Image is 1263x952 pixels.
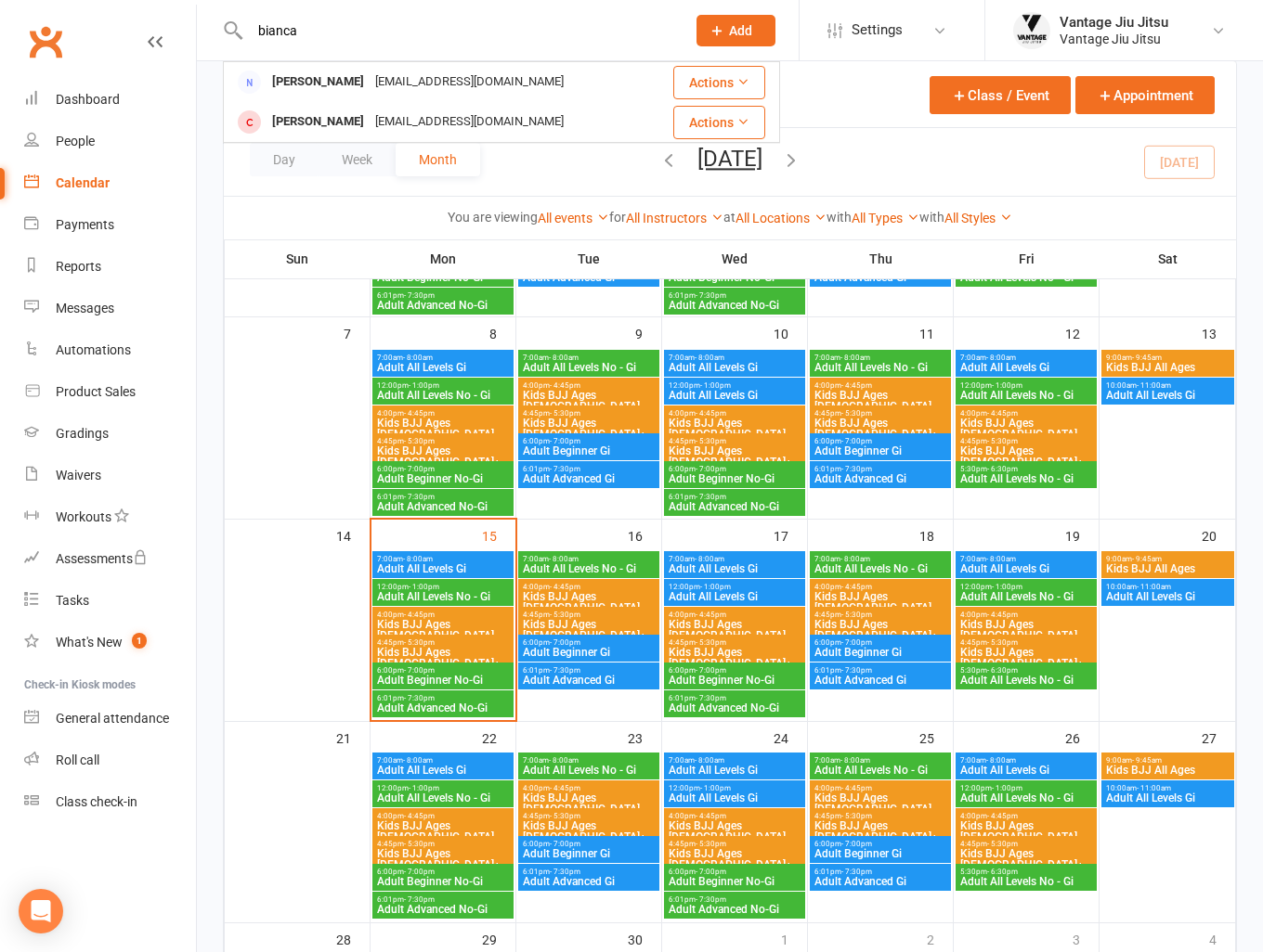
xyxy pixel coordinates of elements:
[814,409,947,418] span: 4:45pm
[944,211,1012,225] a: All Styles
[550,666,580,675] span: - 7:30pm
[814,756,947,765] span: 7:00am
[24,580,196,622] a: Tasks
[56,301,114,315] div: Messages
[695,756,724,765] span: - 8:00am
[522,756,656,765] span: 7:00am
[959,555,1093,563] span: 7:00am
[668,437,801,445] span: 4:45pm
[668,675,801,686] span: Adult Beginner No-Gi
[522,555,656,563] span: 7:00am
[668,591,801,602] span: Adult All Levels Gi
[695,354,724,362] span: - 8:00am
[244,18,672,44] input: Search...
[841,611,872,619] span: - 5:30pm
[668,409,801,418] span: 4:00pm
[840,354,870,362] span: - 8:00am
[814,445,947,457] span: Adult Beginner Gi
[668,666,801,675] span: 6:00pm
[1100,239,1236,278] th: Sat
[673,106,765,139] button: Actions
[959,272,1093,283] span: Adult All Levels No - Gi
[24,288,196,329] a: Messages
[1013,12,1050,49] img: thumb_image1666673915.png
[403,354,433,362] span: - 8:00am
[959,619,1093,641] span: Kids BJJ Ages [DEMOGRAPHIC_DATA]
[628,520,661,550] div: 16
[404,437,435,445] span: - 5:30pm
[959,638,1093,647] span: 4:45pm
[376,647,510,669] span: Kids BJJ Ages [DEMOGRAPHIC_DATA]+
[24,413,196,455] a: Gradings
[549,354,579,362] span: - 8:00am
[668,300,801,311] span: Adult Advanced No-Gi
[1105,756,1230,765] span: 9:00am
[814,362,947,373] span: Adult All Levels No - Gi
[1060,31,1168,47] div: Vantage Jiu Jitsu
[814,666,947,675] span: 6:01pm
[668,583,801,591] span: 12:00pm
[404,694,435,702] span: - 7:30pm
[24,740,196,781] a: Roll call
[376,501,510,512] span: Adult Advanced No-Gi
[668,702,801,714] span: Adult Advanced No-Gi
[959,473,1093,484] span: Adult All Levels No - Gi
[404,493,435,501] span: - 7:30pm
[668,390,801,401] span: Adult All Levels Gi
[1202,722,1235,753] div: 27
[376,694,510,702] span: 6:01pm
[1105,583,1230,591] span: 10:00am
[959,418,1093,440] span: Kids BJJ Ages [DEMOGRAPHIC_DATA]
[404,465,435,473] span: - 7:00pm
[696,638,726,647] span: - 5:30pm
[987,666,1018,675] span: - 6:30pm
[1132,555,1162,563] span: - 9:45am
[56,92,120,107] div: Dashboard
[267,69,370,96] div: [PERSON_NAME]
[668,381,801,390] span: 12:00pm
[376,300,510,311] span: Adult Advanced No-Gi
[24,246,196,288] a: Reports
[959,362,1093,373] span: Adult All Levels Gi
[1137,381,1171,390] span: - 11:00am
[404,638,435,647] span: - 5:30pm
[840,555,870,563] span: - 8:00am
[668,501,801,512] span: Adult Advanced No-Gi
[840,756,870,765] span: - 8:00am
[24,455,196,496] a: Waivers
[919,210,944,225] strong: with
[774,722,807,753] div: 24
[1137,583,1171,591] span: - 11:00am
[696,611,726,619] span: - 4:45pm
[409,583,439,591] span: - 1:00pm
[409,381,439,390] span: - 1:00pm
[626,211,723,225] a: All Instructors
[814,583,947,591] span: 4:00pm
[250,143,319,176] button: Day
[959,390,1093,401] span: Adult All Levels No - Gi
[56,217,114,232] div: Payments
[1105,555,1230,563] span: 9:00am
[522,418,656,440] span: Kids BJJ Ages [DEMOGRAPHIC_DATA]+
[987,465,1018,473] span: - 6:30pm
[550,381,580,390] span: - 4:45pm
[376,591,510,602] span: Adult All Levels No - Gi
[959,354,1093,362] span: 7:00am
[700,583,731,591] span: - 1:00pm
[729,23,752,38] span: Add
[24,162,196,204] a: Calendar
[668,563,801,574] span: Adult All Levels Gi
[954,239,1100,278] th: Fri
[959,409,1093,418] span: 4:00pm
[696,666,726,675] span: - 7:00pm
[986,354,1016,362] span: - 8:00am
[959,765,1093,776] span: Adult All Levels Gi
[814,647,947,658] span: Adult Beginner Gi
[376,675,510,686] span: Adult Beginner No-Gi
[409,784,439,792] span: - 1:00pm
[376,666,510,675] span: 6:00pm
[986,756,1016,765] span: - 8:00am
[56,509,111,524] div: Workouts
[841,465,872,473] span: - 7:30pm
[376,437,510,445] span: 4:45pm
